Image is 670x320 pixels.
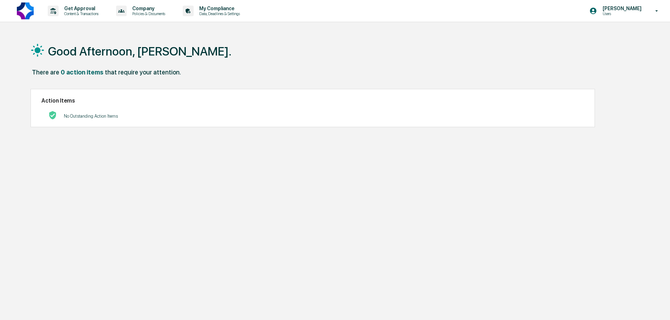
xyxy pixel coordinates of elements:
[41,97,584,104] h2: Action Items
[59,11,102,16] p: Content & Transactions
[64,113,118,119] p: No Outstanding Action Items
[48,111,57,119] img: No Actions logo
[32,68,59,76] div: There are
[59,6,102,11] p: Get Approval
[48,44,232,58] h1: Good Afternoon, [PERSON_NAME].
[194,6,243,11] p: My Compliance
[597,6,645,11] p: [PERSON_NAME]
[105,68,181,76] div: that require your attention.
[127,6,169,11] p: Company
[61,68,103,76] div: 0 action items
[597,11,645,16] p: Users
[127,11,169,16] p: Policies & Documents
[17,2,34,19] img: logo
[194,11,243,16] p: Data, Deadlines & Settings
